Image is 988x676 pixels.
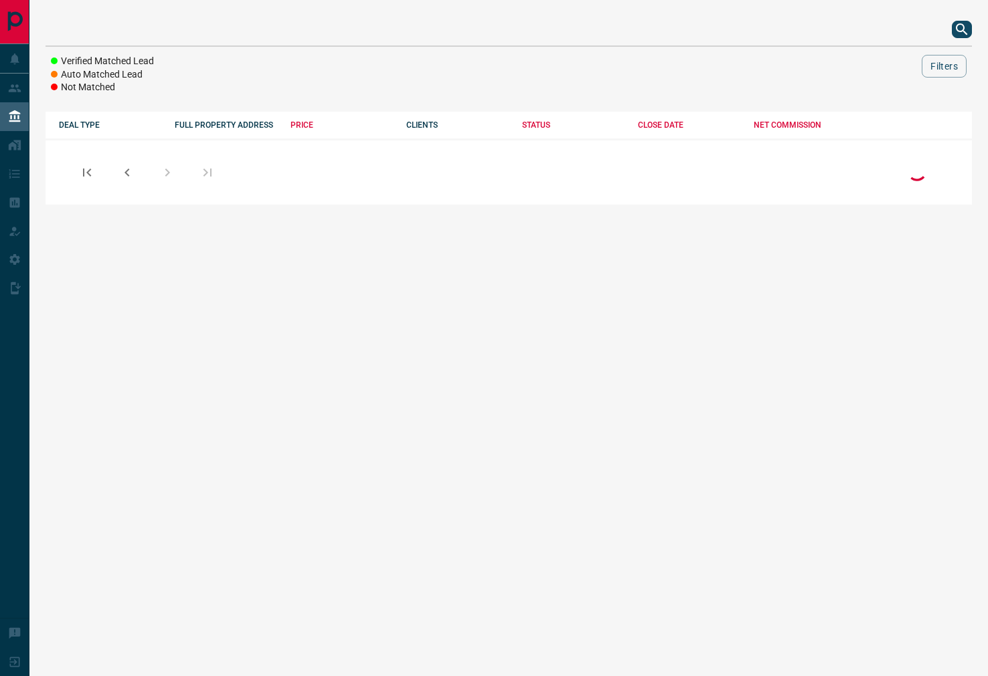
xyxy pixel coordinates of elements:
li: Verified Matched Lead [51,55,154,68]
li: Auto Matched Lead [51,68,154,82]
div: CLOSE DATE [638,120,740,130]
div: NET COMMISSION [754,120,856,130]
div: Loading [904,158,930,187]
div: DEAL TYPE [59,120,161,130]
button: Filters [922,55,967,78]
li: Not Matched [51,81,154,94]
div: PRICE [291,120,393,130]
div: STATUS [522,120,625,130]
div: CLIENTS [406,120,509,130]
button: search button [952,21,972,38]
div: FULL PROPERTY ADDRESS [175,120,277,130]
